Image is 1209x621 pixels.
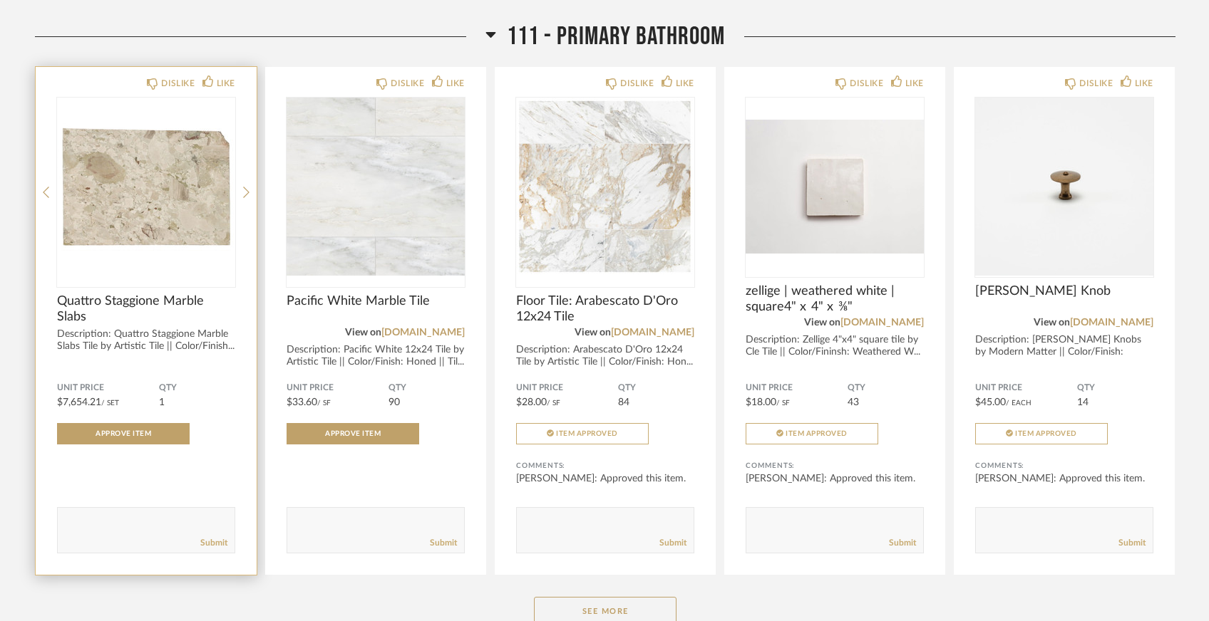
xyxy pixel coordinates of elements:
[975,471,1153,486] div: [PERSON_NAME]: Approved this item.
[1070,318,1153,328] a: [DOMAIN_NAME]
[446,76,465,90] div: LIKE
[317,400,331,407] span: / SF
[389,397,400,407] span: 90
[161,76,195,90] div: DISLIKE
[611,328,694,338] a: [DOMAIN_NAME]
[516,423,649,444] button: Item Approved
[804,318,840,328] span: View on
[96,430,151,437] span: Approve Item
[746,98,924,276] img: undefined
[325,430,381,437] span: Approve Item
[746,471,924,486] div: [PERSON_NAME]: Approved this item.
[57,293,235,325] span: Quattro Staggione Marble Slabs
[287,98,465,276] div: 0
[618,382,694,394] span: QTY
[159,382,235,394] span: QTY
[618,397,629,407] span: 84
[391,76,424,90] div: DISLIKE
[786,430,848,437] span: Item Approved
[746,334,924,358] div: Description: Zellige 4"x4" square tile by Cle Tile || Color/Fininsh: Weathered W...
[287,98,465,276] img: undefined
[840,318,924,328] a: [DOMAIN_NAME]
[889,537,916,549] a: Submit
[975,459,1153,473] div: Comments:
[746,382,848,394] span: Unit Price
[975,283,1153,299] span: [PERSON_NAME] Knob
[620,76,654,90] div: DISLIKE
[381,328,465,338] a: [DOMAIN_NAME]
[516,471,694,486] div: [PERSON_NAME]: Approved this item.
[905,76,924,90] div: LIKE
[850,76,883,90] div: DISLIKE
[556,430,618,437] span: Item Approved
[516,397,547,407] span: $28.00
[217,76,235,90] div: LIKE
[57,423,190,444] button: Approve Item
[516,98,694,276] div: 0
[57,397,101,407] span: $7,654.21
[1079,76,1113,90] div: DISLIKE
[287,397,317,407] span: $33.60
[57,98,235,276] div: 1
[746,459,924,473] div: Comments:
[516,98,694,276] img: undefined
[389,382,465,394] span: QTY
[1118,537,1146,549] a: Submit
[1077,397,1089,407] span: 14
[746,397,776,407] span: $18.00
[776,400,790,407] span: / SF
[746,423,878,444] button: Item Approved
[1135,76,1153,90] div: LIKE
[547,400,560,407] span: / SF
[676,76,694,90] div: LIKE
[975,382,1077,394] span: Unit Price
[57,382,159,394] span: Unit Price
[975,334,1153,370] div: Description: [PERSON_NAME] Knobs by Modern Matter || Color/Finish: Burnished Brass...
[1034,318,1070,328] span: View on
[287,344,465,368] div: Description: Pacific White 12x24 Tile by Artistic Tile || Color/Finish: Honed || Til...
[1077,382,1153,394] span: QTY
[345,328,381,338] span: View on
[848,397,859,407] span: 43
[287,423,419,444] button: Approve Item
[516,459,694,473] div: Comments:
[287,293,465,309] span: Pacific White Marble Tile
[975,98,1153,276] img: undefined
[287,382,389,394] span: Unit Price
[975,397,1006,407] span: $45.00
[516,293,694,325] span: Floor Tile: Arabescato D'Oro 12x24 Tile
[1006,400,1031,407] span: / Each
[57,328,235,353] div: Description: Quattro Staggione Marble Slabs Tile by Artistic Tile || Color/Finish...
[746,283,924,315] span: zellige | weathered white | square4" x 4" x ⅜"
[659,537,686,549] a: Submit
[575,328,611,338] span: View on
[430,537,457,549] a: Submit
[159,397,165,407] span: 1
[1015,430,1077,437] span: Item Approved
[57,98,235,276] img: undefined
[200,537,227,549] a: Submit
[848,382,924,394] span: QTY
[516,382,618,394] span: Unit Price
[507,21,725,52] span: 111 - Primary Bathroom
[101,400,119,407] span: / Set
[516,344,694,368] div: Description: Arabescato D'Oro 12x24 Tile by Artistic Tile || Color/Finish: Hon...
[975,423,1108,444] button: Item Approved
